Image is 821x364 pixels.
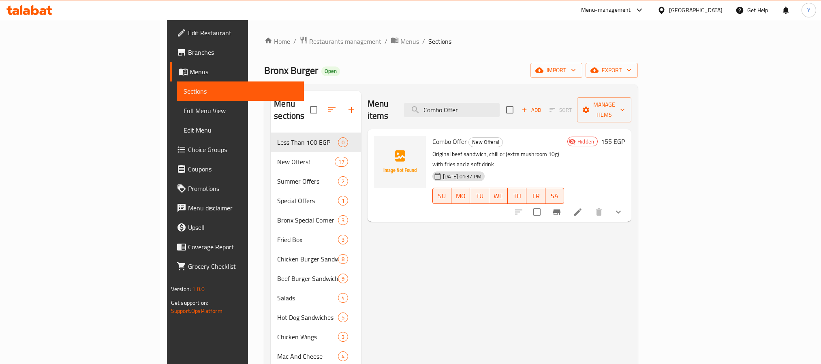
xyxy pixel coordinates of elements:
[171,306,222,316] a: Support.OpsPlatform
[526,188,545,204] button: FR
[277,254,338,264] span: Chicken Burger Sandwiches
[177,101,304,120] a: Full Menu View
[271,152,361,171] div: New Offers!17
[277,137,338,147] span: Less Than 100 EGP
[184,125,297,135] span: Edit Menu
[277,235,338,244] span: Fried Box
[309,36,381,46] span: Restaurants management
[385,36,387,46] li: /
[338,137,348,147] div: items
[528,203,545,221] span: Select to update
[581,5,631,15] div: Menu-management
[271,171,361,191] div: Summer Offers2
[321,68,340,75] span: Open
[584,100,625,120] span: Manage items
[188,184,297,193] span: Promotions
[368,98,394,122] h2: Menu items
[338,215,348,225] div: items
[271,269,361,288] div: Beef Burger Sandwiches9
[277,157,335,167] span: New Offers!
[469,137,502,147] span: New Offers!
[277,332,338,342] div: Chicken Wings
[184,86,297,96] span: Sections
[489,188,508,204] button: WE
[589,202,609,222] button: delete
[170,159,304,179] a: Coupons
[601,136,625,147] h6: 155 EGP
[586,63,638,78] button: export
[338,353,348,360] span: 4
[170,62,304,81] a: Menus
[271,133,361,152] div: Less Than 100 EGP0
[501,101,518,118] span: Select section
[171,298,208,308] span: Get support on:
[277,293,338,303] span: Salads
[188,242,297,252] span: Coverage Report
[170,23,304,43] a: Edit Restaurant
[436,190,448,202] span: SU
[188,164,297,174] span: Coupons
[470,188,489,204] button: TU
[614,207,623,217] svg: Show Choices
[391,36,419,47] a: Menus
[192,284,205,294] span: 1.0.0
[277,215,338,225] span: Bronx Special Corner
[338,314,348,321] span: 5
[468,137,503,147] div: New Offers!
[432,149,564,169] p: Original beef sandwich, chili or (extra mushroom 10g) with fries and a soft drink
[342,100,361,120] button: Add section
[271,249,361,269] div: Chicken Burger Sandwiches8
[428,36,451,46] span: Sections
[170,198,304,218] a: Menu disclaimer
[338,333,348,341] span: 3
[188,223,297,232] span: Upsell
[432,188,451,204] button: SU
[338,197,348,205] span: 1
[188,261,297,271] span: Grocery Checklist
[807,6,810,15] span: Y
[518,104,544,116] button: Add
[322,100,342,120] span: Sort sections
[277,176,338,186] span: Summer Offers
[299,36,381,47] a: Restaurants management
[520,105,542,115] span: Add
[338,254,348,264] div: items
[545,188,564,204] button: SA
[573,207,583,217] a: Edit menu item
[451,188,470,204] button: MO
[321,66,340,76] div: Open
[338,351,348,361] div: items
[277,274,338,283] span: Beef Burger Sandwiches
[404,103,500,117] input: search
[190,67,297,77] span: Menus
[184,106,297,116] span: Full Menu View
[338,332,348,342] div: items
[508,188,526,204] button: TH
[277,196,338,206] span: Special Offers
[338,294,348,302] span: 4
[518,104,544,116] span: Add item
[170,43,304,62] a: Branches
[305,101,322,118] span: Select all sections
[271,308,361,327] div: Hot Dog Sandwiches5
[530,63,582,78] button: import
[440,173,485,180] span: [DATE] 01:37 PM
[338,139,348,146] span: 0
[177,120,304,140] a: Edit Menu
[492,190,505,202] span: WE
[338,293,348,303] div: items
[177,81,304,101] a: Sections
[271,191,361,210] div: Special Offers1
[335,157,348,167] div: items
[170,237,304,257] a: Coverage Report
[188,47,297,57] span: Branches
[537,65,576,75] span: import
[511,190,523,202] span: TH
